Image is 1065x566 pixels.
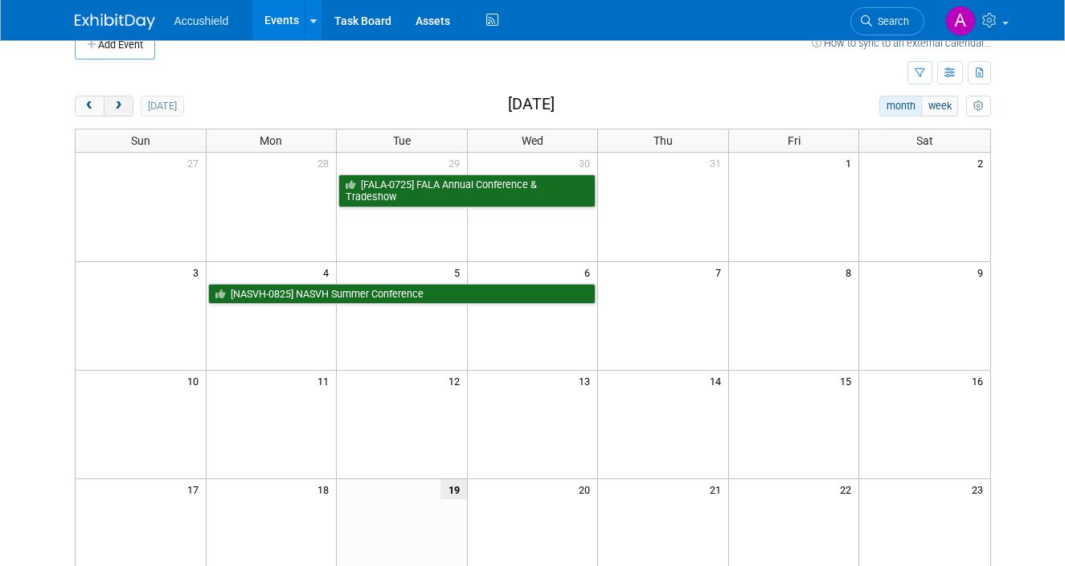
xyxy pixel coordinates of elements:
[708,153,728,173] span: 31
[970,479,990,499] span: 23
[872,15,909,27] span: Search
[577,153,597,173] span: 30
[850,7,924,35] a: Search
[174,14,229,27] span: Accushield
[208,284,596,305] a: [NASVH-0825] NASVH Summer Conference
[393,134,411,147] span: Tue
[447,153,467,173] span: 29
[966,96,990,117] button: myCustomButton
[104,96,133,117] button: next
[508,96,555,113] h2: [DATE]
[453,262,467,282] span: 5
[322,262,336,282] span: 4
[186,371,206,391] span: 10
[844,153,858,173] span: 1
[141,96,183,117] button: [DATE]
[131,134,150,147] span: Sun
[812,37,991,49] a: How to sync to an external calendar...
[186,153,206,173] span: 27
[838,371,858,391] span: 15
[522,134,543,147] span: Wed
[583,262,597,282] span: 6
[976,262,990,282] span: 9
[316,371,336,391] span: 11
[440,479,467,499] span: 19
[976,153,990,173] span: 2
[577,479,597,499] span: 20
[191,262,206,282] span: 3
[338,174,596,207] a: [FALA-0725] FALA Annual Conference & Tradeshow
[916,134,933,147] span: Sat
[316,153,336,173] span: 28
[316,479,336,499] span: 18
[260,134,282,147] span: Mon
[714,262,728,282] span: 7
[973,101,984,112] i: Personalize Calendar
[708,371,728,391] span: 14
[75,96,104,117] button: prev
[653,134,673,147] span: Thu
[970,371,990,391] span: 16
[75,31,155,59] button: Add Event
[788,134,801,147] span: Fri
[577,371,597,391] span: 13
[879,96,922,117] button: month
[75,14,155,30] img: ExhibitDay
[186,479,206,499] span: 17
[838,479,858,499] span: 22
[708,479,728,499] span: 21
[844,262,858,282] span: 8
[921,96,958,117] button: week
[447,371,467,391] span: 12
[945,6,976,36] img: Alexandria Cantrell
